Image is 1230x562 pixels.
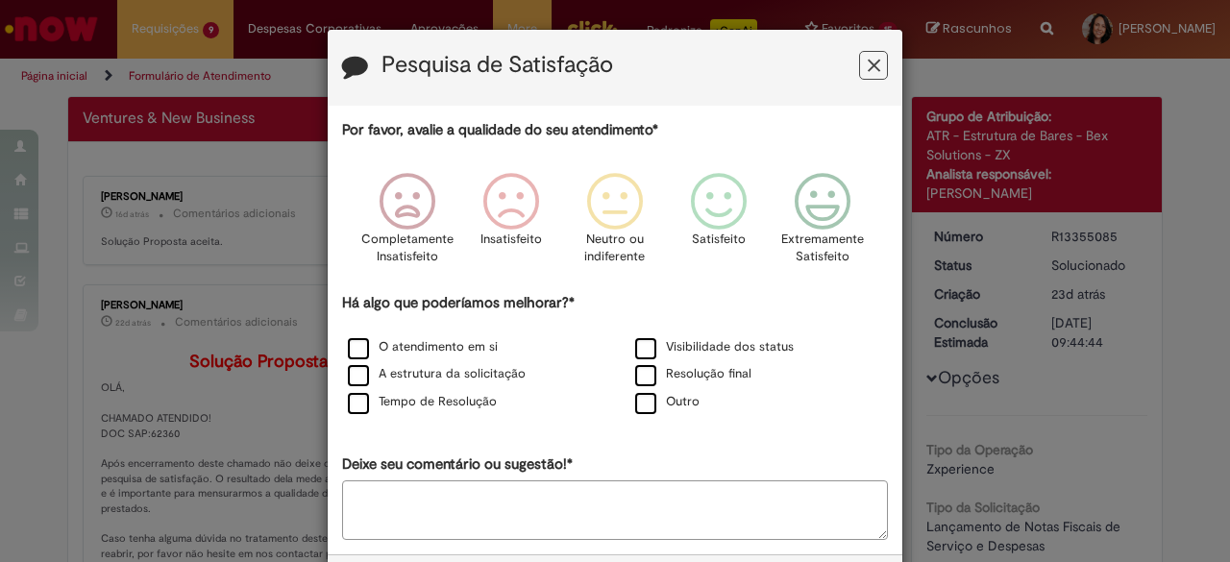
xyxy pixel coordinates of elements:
p: Completamente Insatisfeito [361,231,454,266]
p: Extremamente Satisfeito [781,231,864,266]
label: Resolução final [635,365,751,383]
label: O atendimento em si [348,338,498,356]
label: Visibilidade dos status [635,338,794,356]
label: Outro [635,393,700,411]
label: Tempo de Resolução [348,393,497,411]
div: Neutro ou indiferente [566,159,664,290]
div: Há algo que poderíamos melhorar?* [342,293,888,417]
div: Extremamente Satisfeito [774,159,872,290]
p: Insatisfeito [480,231,542,249]
label: Deixe seu comentário ou sugestão!* [342,454,573,475]
div: Insatisfeito [462,159,560,290]
label: Pesquisa de Satisfação [381,53,613,78]
p: Satisfeito [692,231,746,249]
div: Completamente Insatisfeito [357,159,455,290]
label: Por favor, avalie a qualidade do seu atendimento* [342,120,658,140]
label: A estrutura da solicitação [348,365,526,383]
div: Satisfeito [670,159,768,290]
p: Neutro ou indiferente [580,231,650,266]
